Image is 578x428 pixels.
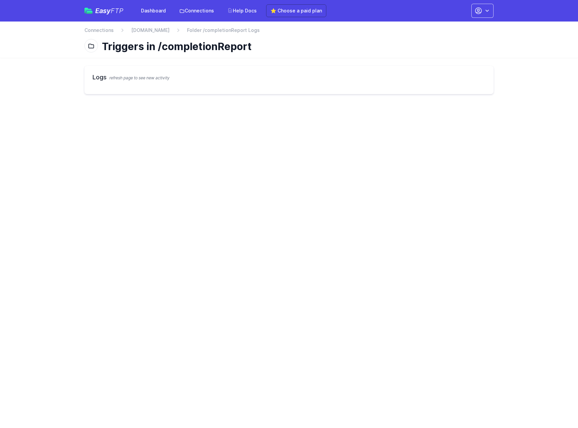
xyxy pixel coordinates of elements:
h2: Logs [93,73,485,82]
a: Dashboard [137,5,170,17]
a: [DOMAIN_NAME] [131,27,170,34]
a: Help Docs [223,5,261,17]
a: Connections [84,27,114,34]
a: ⭐ Choose a paid plan [266,4,326,17]
nav: Breadcrumb [84,27,494,38]
span: Folder /completionReport Logs [187,27,260,34]
a: Connections [175,5,218,17]
img: easyftp_logo.png [84,8,93,14]
a: EasyFTP [84,7,123,14]
span: Easy [95,7,123,14]
span: refresh page to see new activity [109,75,170,80]
span: FTP [111,7,123,15]
h1: Triggers in /completionReport [102,40,488,52]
